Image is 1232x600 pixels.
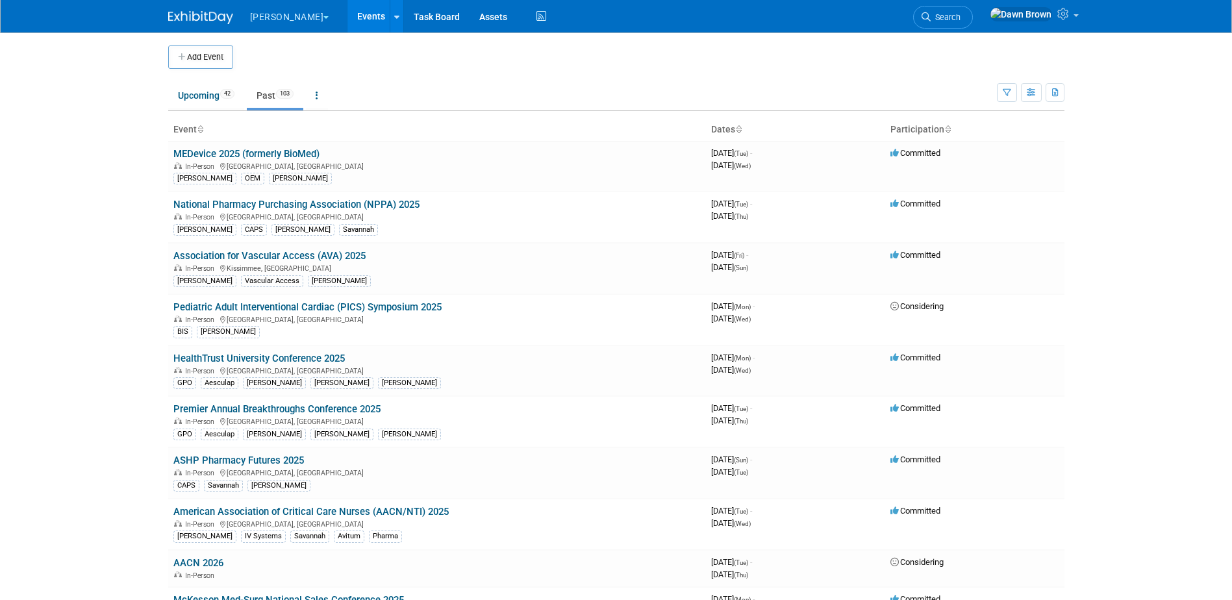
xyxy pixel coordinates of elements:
div: [GEOGRAPHIC_DATA], [GEOGRAPHIC_DATA] [173,416,701,426]
span: In-Person [185,316,218,324]
button: Add Event [168,45,233,69]
img: In-Person Event [174,520,182,527]
div: Avitum [334,531,364,542]
div: [PERSON_NAME] [173,275,236,287]
div: IV Systems [241,531,286,542]
span: [DATE] [711,199,752,208]
img: In-Person Event [174,469,182,475]
span: (Wed) [734,162,751,169]
span: - [750,199,752,208]
span: [DATE] [711,301,755,311]
div: [PERSON_NAME] [378,429,441,440]
img: In-Person Event [174,571,182,578]
img: In-Person Event [174,264,182,271]
span: - [750,455,752,464]
div: [GEOGRAPHIC_DATA], [GEOGRAPHIC_DATA] [173,467,701,477]
a: Premier Annual Breakthroughs Conference 2025 [173,403,381,415]
span: Committed [890,506,940,516]
span: [DATE] [711,314,751,323]
div: Savannah [204,480,243,492]
span: [DATE] [711,557,752,567]
span: [DATE] [711,455,752,464]
div: Vascular Access [241,275,303,287]
span: [DATE] [711,467,748,477]
a: Upcoming42 [168,83,244,108]
div: [PERSON_NAME] [173,531,236,542]
a: Sort by Participation Type [944,124,951,134]
span: [DATE] [711,250,748,260]
span: (Thu) [734,213,748,220]
a: HealthTrust University Conference 2025 [173,353,345,364]
span: Committed [890,250,940,260]
div: BIS [173,326,192,338]
span: Committed [890,455,940,464]
span: In-Person [185,418,218,426]
span: 42 [220,89,234,99]
div: Savannah [339,224,378,236]
span: (Mon) [734,355,751,362]
img: In-Person Event [174,367,182,373]
span: In-Person [185,571,218,580]
div: [PERSON_NAME] [310,377,373,389]
span: - [750,557,752,567]
span: (Tue) [734,508,748,515]
div: [PERSON_NAME] [271,224,334,236]
a: Pediatric Adult Interventional Cardiac (PICS) Symposium 2025 [173,301,442,313]
div: Aesculap [201,429,238,440]
a: ASHP Pharmacy Futures 2025 [173,455,304,466]
a: Search [913,6,973,29]
div: [PERSON_NAME] [310,429,373,440]
a: MEDevice 2025 (formerly BioMed) [173,148,320,160]
div: Savannah [290,531,329,542]
a: AACN 2026 [173,557,223,569]
span: (Sun) [734,456,748,464]
div: OEM [241,173,264,184]
span: - [750,148,752,158]
div: [GEOGRAPHIC_DATA], [GEOGRAPHIC_DATA] [173,160,701,171]
span: (Tue) [734,201,748,208]
img: ExhibitDay [168,11,233,24]
div: [PERSON_NAME] [243,429,306,440]
div: [PERSON_NAME] [378,377,441,389]
img: In-Person Event [174,213,182,219]
span: [DATE] [711,365,751,375]
span: Committed [890,148,940,158]
span: [DATE] [711,506,752,516]
span: (Thu) [734,418,748,425]
span: In-Person [185,520,218,529]
div: [GEOGRAPHIC_DATA], [GEOGRAPHIC_DATA] [173,365,701,375]
span: (Wed) [734,367,751,374]
img: In-Person Event [174,418,182,424]
span: [DATE] [711,148,752,158]
div: [GEOGRAPHIC_DATA], [GEOGRAPHIC_DATA] [173,211,701,221]
span: (Wed) [734,316,751,323]
div: [PERSON_NAME] [247,480,310,492]
span: (Thu) [734,571,748,579]
span: In-Person [185,264,218,273]
th: Dates [706,119,885,141]
div: Pharma [369,531,402,542]
div: GPO [173,429,196,440]
div: [GEOGRAPHIC_DATA], [GEOGRAPHIC_DATA] [173,314,701,324]
span: 103 [276,89,294,99]
span: [DATE] [711,160,751,170]
div: Kissimmee, [GEOGRAPHIC_DATA] [173,262,701,273]
span: (Wed) [734,520,751,527]
span: (Fri) [734,252,744,259]
span: (Sun) [734,264,748,271]
div: [PERSON_NAME] [173,224,236,236]
span: - [750,403,752,413]
span: (Tue) [734,559,748,566]
span: (Tue) [734,150,748,157]
a: National Pharmacy Purchasing Association (NPPA) 2025 [173,199,420,210]
div: [PERSON_NAME] [197,326,260,338]
span: - [750,506,752,516]
a: Sort by Start Date [735,124,742,134]
span: [DATE] [711,569,748,579]
span: [DATE] [711,262,748,272]
span: In-Person [185,367,218,375]
div: CAPS [173,480,199,492]
span: - [746,250,748,260]
img: In-Person Event [174,162,182,169]
span: [DATE] [711,416,748,425]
